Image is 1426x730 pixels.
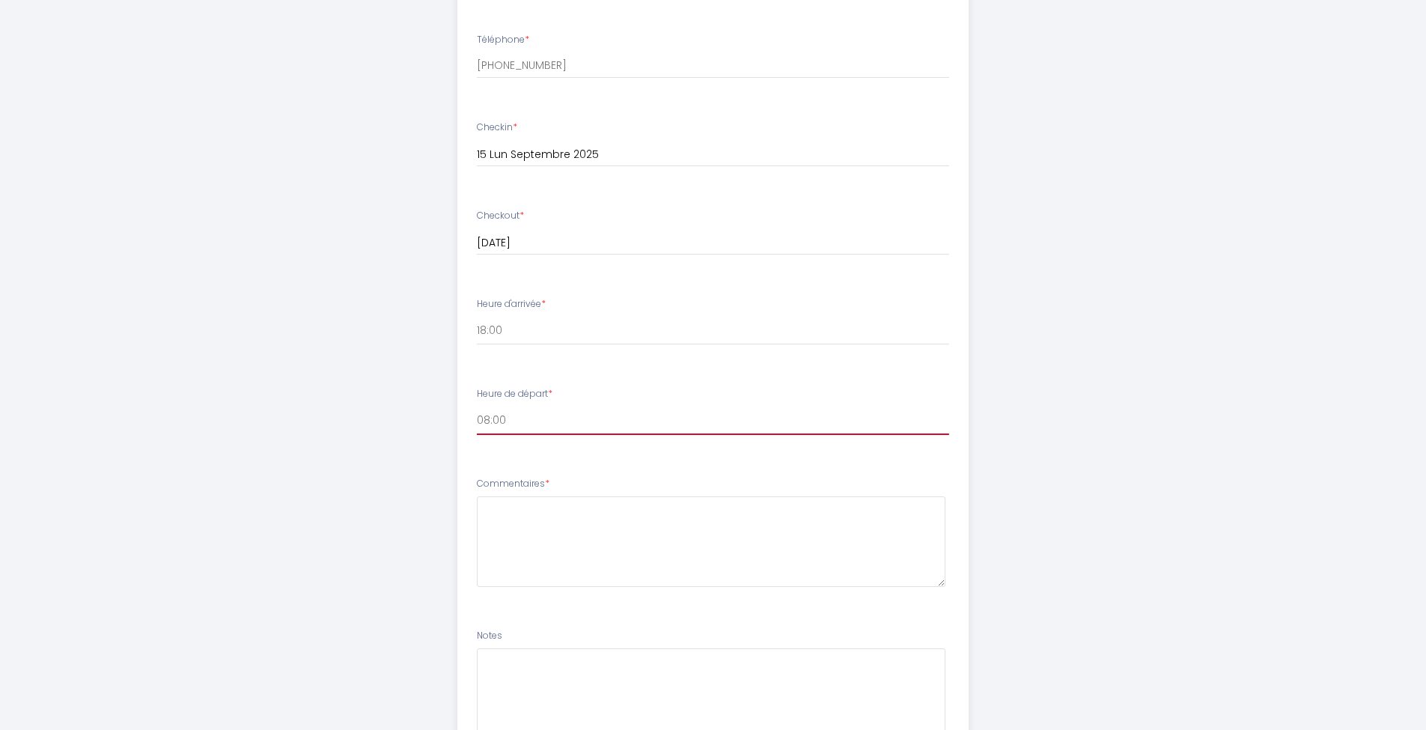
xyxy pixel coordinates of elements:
label: Commentaires [477,477,549,491]
label: Heure de départ [477,387,552,401]
label: Notes [477,629,502,643]
label: Heure d'arrivée [477,297,546,311]
label: Checkin [477,121,517,135]
label: Téléphone [477,33,529,47]
label: Checkout [477,209,524,223]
